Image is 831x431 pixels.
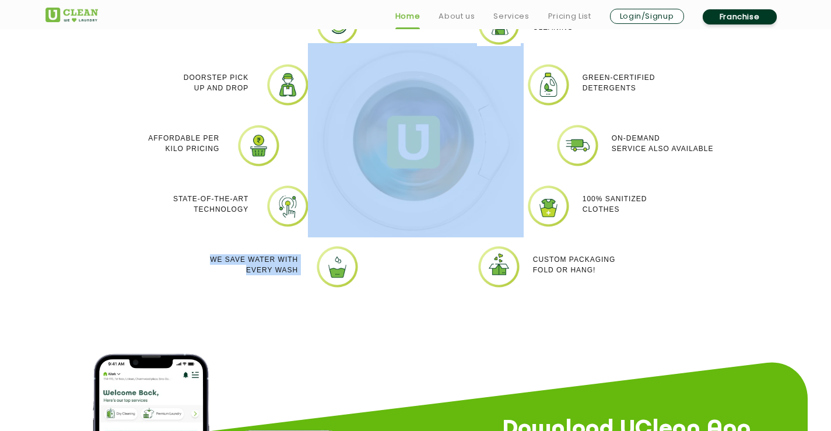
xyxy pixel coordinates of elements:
img: laundry pick and drop services [237,124,280,167]
p: 100% Sanitized Clothes [583,194,647,215]
img: uclean dry cleaner [477,245,521,289]
p: State-of-the-art Technology [173,194,248,215]
img: laundry near me [527,63,570,107]
a: Franchise [703,9,777,24]
p: Custom packaging Fold or Hang! [533,254,616,275]
p: Affordable per kilo pricing [148,133,219,154]
img: Online dry cleaning services [266,63,310,107]
p: Doorstep Pick up and Drop [184,72,248,93]
img: Uclean laundry [527,184,570,228]
img: Laundry [556,124,599,167]
a: Services [493,9,529,23]
a: About us [439,9,475,23]
p: Green-Certified Detergents [583,72,655,93]
img: Laundry shop near me [266,184,310,228]
img: Dry cleaners near me [308,43,524,237]
a: Login/Signup [610,9,684,24]
img: UClean Laundry and Dry Cleaning [45,8,98,22]
p: On-demand service also available [612,133,714,154]
a: Pricing List [548,9,591,23]
p: We Save Water with every wash [210,254,298,275]
a: Home [395,9,420,23]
